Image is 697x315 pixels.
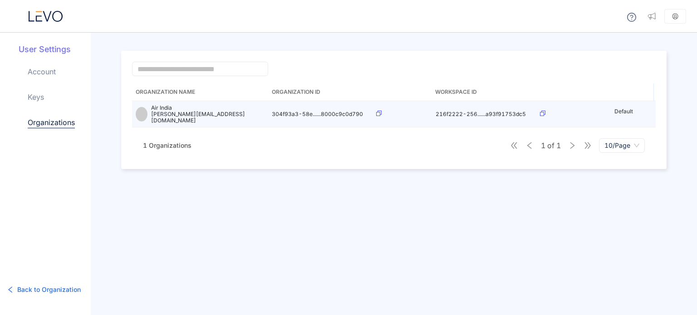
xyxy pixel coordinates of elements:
span: 10/Page [604,139,639,152]
th: Organization ID [268,83,373,101]
a: Account [28,66,56,77]
p: Air India [151,105,265,111]
p: Default [600,108,648,115]
th: Workspace ID [432,83,536,101]
span: Back to Organization [17,285,81,295]
span: 216f2222-256......a93f91753dc5 [436,111,526,117]
span: of [541,141,561,150]
p: [PERSON_NAME][EMAIL_ADDRESS][DOMAIN_NAME] [151,111,265,124]
a: Keys [28,92,44,102]
span: 304f93a3-58e......8000c9c0d790 [272,111,363,117]
span: 1 [556,141,561,150]
span: 1 [541,141,545,150]
th: Organization Name [132,83,268,101]
a: Organizations [28,117,75,128]
h5: User Settings [19,44,91,55]
span: 1 Organizations [143,141,191,149]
